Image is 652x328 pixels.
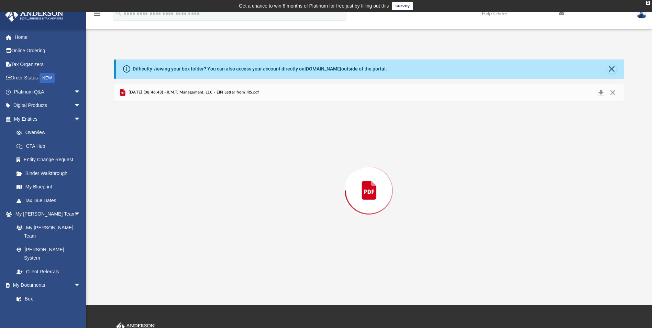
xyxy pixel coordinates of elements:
a: survey [392,2,413,10]
a: [PERSON_NAME] System [10,243,88,265]
a: My [PERSON_NAME] Teamarrow_drop_down [5,207,88,221]
div: Preview [114,84,623,279]
a: CTA Hub [10,139,91,153]
a: Order StatusNEW [5,71,91,85]
div: Difficulty viewing your box folder? You can also access your account directly on outside of the p... [133,65,387,73]
a: My Documentsarrow_drop_down [5,278,88,292]
span: arrow_drop_down [74,99,88,113]
a: [DOMAIN_NAME] [305,66,341,72]
a: menu [93,13,101,18]
a: Online Ordering [5,44,91,58]
i: menu [93,10,101,18]
a: Client Referrals [10,265,88,278]
a: Binder Walkthrough [10,166,91,180]
button: Download [595,88,607,97]
a: Tax Organizers [5,57,91,71]
a: Tax Due Dates [10,194,91,207]
a: My Blueprint [10,180,88,194]
img: Anderson Advisors Platinum Portal [3,8,65,22]
a: Box [10,292,84,306]
button: Close [607,64,617,74]
span: arrow_drop_down [74,207,88,221]
a: Platinum Q&Aarrow_drop_down [5,85,91,99]
a: Overview [10,126,91,140]
span: [DATE] (08:46:43) - R.M.T. Management, LLC - EIN Letter from IRS.pdf [127,89,259,96]
a: My Entitiesarrow_drop_down [5,112,91,126]
div: close [646,1,650,5]
button: Close [607,88,619,97]
div: NEW [40,73,55,83]
a: Digital Productsarrow_drop_down [5,99,91,112]
div: Get a chance to win 6 months of Platinum for free just by filling out this [239,2,389,10]
a: Home [5,30,91,44]
a: Entity Change Request [10,153,91,167]
span: arrow_drop_down [74,85,88,99]
a: My [PERSON_NAME] Team [10,221,84,243]
i: search [115,9,122,17]
span: arrow_drop_down [74,278,88,293]
span: arrow_drop_down [74,112,88,126]
img: User Pic [637,9,647,19]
